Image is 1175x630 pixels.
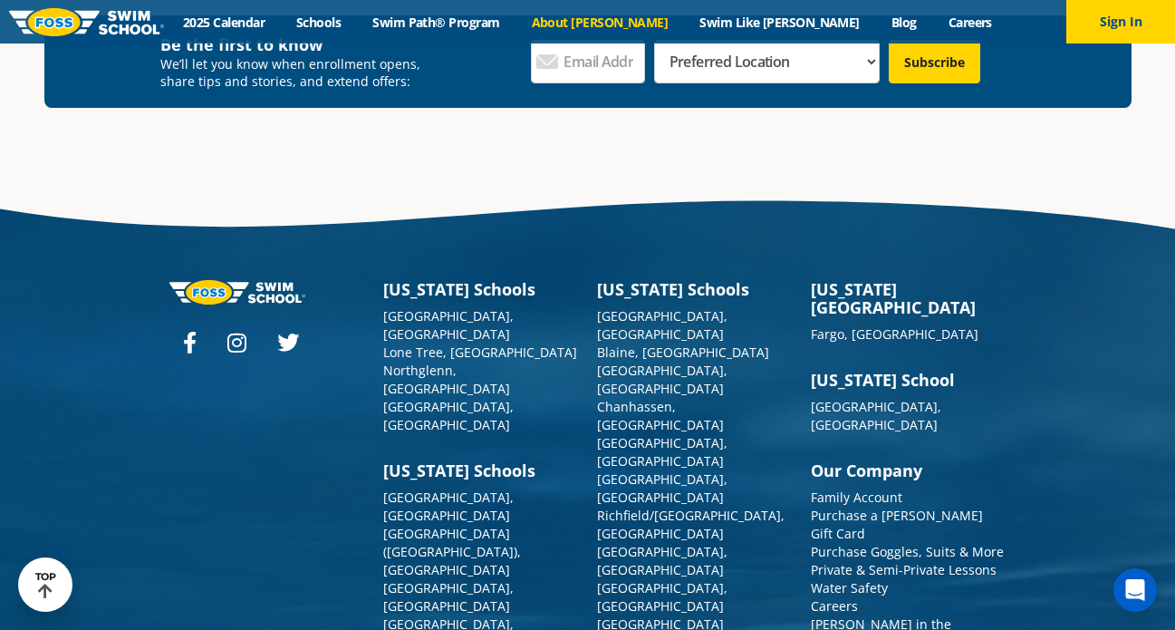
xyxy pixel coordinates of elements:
[597,344,769,361] a: Blaine, [GEOGRAPHIC_DATA]
[597,280,793,298] h3: [US_STATE] Schools
[597,543,727,578] a: [GEOGRAPHIC_DATA], [GEOGRAPHIC_DATA]
[811,489,902,506] a: Family Account
[811,561,997,578] a: Private & Semi-Private Lessons
[597,398,724,433] a: Chanhassen, [GEOGRAPHIC_DATA]
[9,8,164,36] img: FOSS Swim School Logo
[597,307,727,343] a: [GEOGRAPHIC_DATA], [GEOGRAPHIC_DATA]
[811,398,941,433] a: [GEOGRAPHIC_DATA], [GEOGRAPHIC_DATA]
[515,14,684,31] a: About [PERSON_NAME]
[531,40,645,83] input: Email Address
[383,489,514,524] a: [GEOGRAPHIC_DATA], [GEOGRAPHIC_DATA]
[383,398,514,433] a: [GEOGRAPHIC_DATA], [GEOGRAPHIC_DATA]
[383,280,579,298] h3: [US_STATE] Schools
[383,362,510,397] a: Northglenn, [GEOGRAPHIC_DATA]
[597,362,727,397] a: [GEOGRAPHIC_DATA], [GEOGRAPHIC_DATA]
[597,470,727,506] a: [GEOGRAPHIC_DATA], [GEOGRAPHIC_DATA]
[383,461,579,480] h3: [US_STATE] Schools
[1113,568,1157,612] div: Open Intercom Messenger
[169,280,305,305] img: Foss-logo-horizontal-white.svg
[597,434,727,470] a: [GEOGRAPHIC_DATA], [GEOGRAPHIC_DATA]
[597,579,727,615] a: [GEOGRAPHIC_DATA], [GEOGRAPHIC_DATA]
[357,14,515,31] a: Swim Path® Program
[383,579,514,615] a: [GEOGRAPHIC_DATA], [GEOGRAPHIC_DATA]
[35,571,56,599] div: TOP
[932,14,1007,31] a: Careers
[811,280,1006,316] h3: [US_STATE][GEOGRAPHIC_DATA]
[811,597,858,615] a: Careers
[889,40,980,83] input: Subscribe
[281,14,357,31] a: Schools
[383,525,521,578] a: [GEOGRAPHIC_DATA] ([GEOGRAPHIC_DATA]), [GEOGRAPHIC_DATA]
[383,344,577,361] a: Lone Tree, [GEOGRAPHIC_DATA]
[811,461,1006,480] h3: Our Company
[811,325,978,343] a: Fargo, [GEOGRAPHIC_DATA]
[160,34,433,55] h4: Be the first to know
[383,307,514,343] a: [GEOGRAPHIC_DATA], [GEOGRAPHIC_DATA]
[811,371,1006,389] h3: [US_STATE] School
[168,14,281,31] a: 2025 Calendar
[597,507,785,542] a: Richfield/[GEOGRAPHIC_DATA], [GEOGRAPHIC_DATA]
[811,507,983,542] a: Purchase a [PERSON_NAME] Gift Card
[875,14,932,31] a: Blog
[811,579,888,596] a: Water Safety
[684,14,876,31] a: Swim Like [PERSON_NAME]
[160,55,433,90] p: We’ll let you know when enrollment opens, share tips and stories, and extend offers:
[811,543,1004,560] a: Purchase Goggles, Suits & More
